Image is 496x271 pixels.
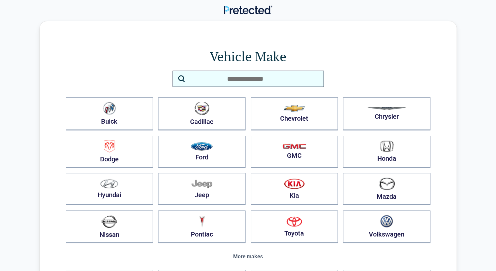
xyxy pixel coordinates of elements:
button: Chrysler [343,97,430,130]
button: Ford [158,136,246,168]
button: Pontiac [158,210,246,243]
button: Kia [251,173,338,205]
button: Cadillac [158,97,246,130]
button: Hyundai [66,173,153,205]
button: Chevrolet [251,97,338,130]
button: Dodge [66,136,153,168]
button: Nissan [66,210,153,243]
button: Buick [66,97,153,130]
button: Honda [343,136,430,168]
div: More makes [66,254,430,260]
button: Toyota [251,210,338,243]
button: GMC [251,136,338,168]
h1: Vehicle Make [66,47,430,65]
button: Volkswagen [343,210,430,243]
button: Mazda [343,173,430,205]
button: Jeep [158,173,246,205]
